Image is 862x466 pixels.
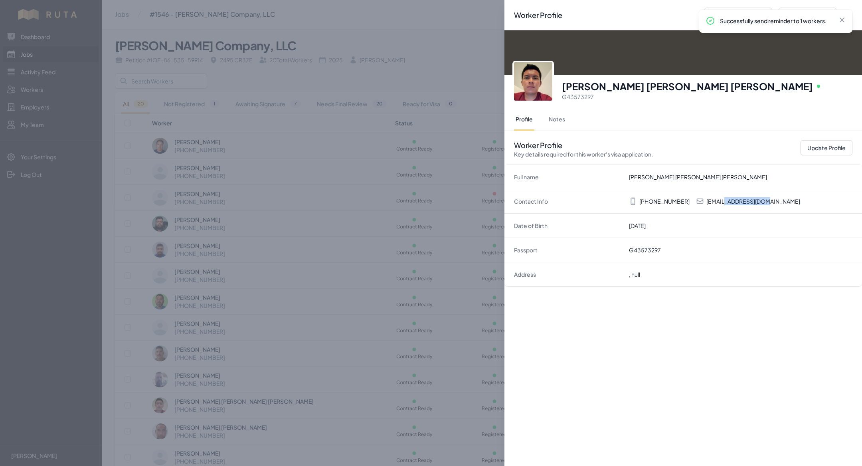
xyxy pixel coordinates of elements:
[779,8,836,23] button: Next Worker
[514,150,653,158] p: Key details required for this worker's visa application.
[704,8,772,23] button: Previous Worker
[801,140,852,155] button: Update Profile
[514,173,623,181] dt: Full name
[629,173,852,181] dd: [PERSON_NAME] [PERSON_NAME] [PERSON_NAME]
[629,270,852,278] dd: , null
[562,93,852,101] p: G43573297
[629,246,852,254] dd: G43573297
[514,270,623,278] dt: Address
[514,246,623,254] dt: Passport
[720,17,832,25] p: Successfully send reminder to 1 workers.
[514,197,623,205] dt: Contact Info
[514,222,623,230] dt: Date of Birth
[514,10,562,21] h2: Worker Profile
[706,197,800,205] p: [EMAIL_ADDRESS][DOMAIN_NAME]
[514,141,653,158] h2: Worker Profile
[514,109,534,131] button: Profile
[547,109,567,131] button: Notes
[629,222,852,230] dd: [DATE]
[639,197,690,205] p: [PHONE_NUMBER]
[562,80,813,93] h3: [PERSON_NAME] [PERSON_NAME] [PERSON_NAME]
